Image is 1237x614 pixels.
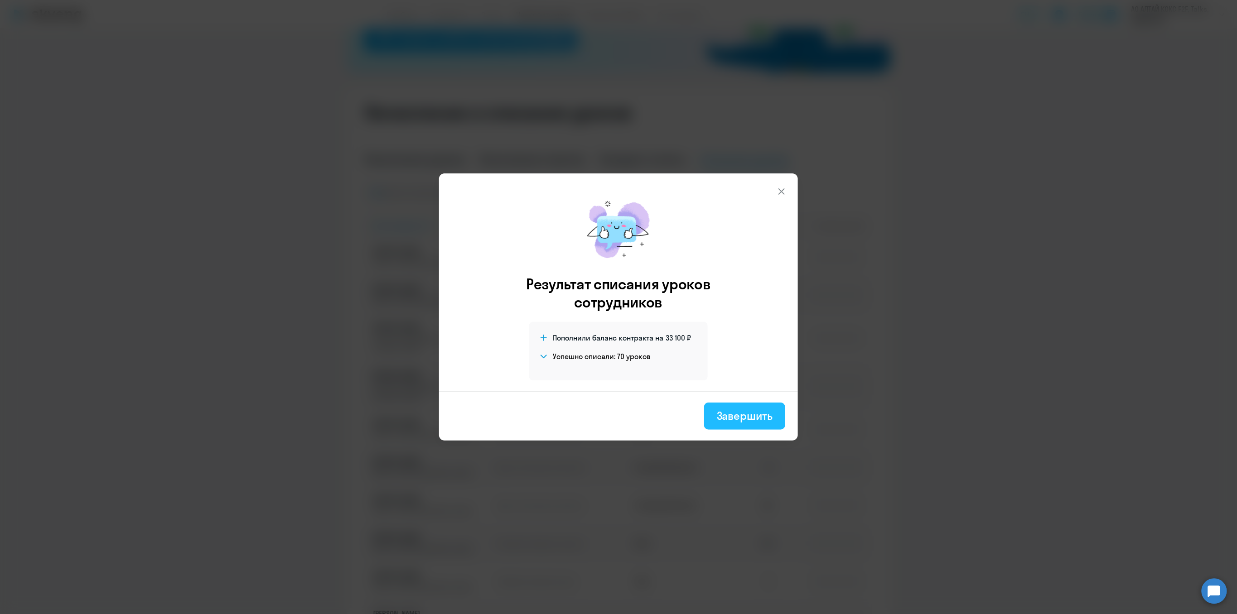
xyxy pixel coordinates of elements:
div: Завершить [717,408,773,423]
button: Завершить [704,403,785,430]
span: 33 100 ₽ [666,333,691,343]
span: Пополнили баланс контракта на [553,333,663,343]
h4: Успешно списали: 70 уроков [553,351,651,361]
img: mirage-message.png [578,192,659,268]
h3: Результат списания уроков сотрудников [514,275,723,311]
